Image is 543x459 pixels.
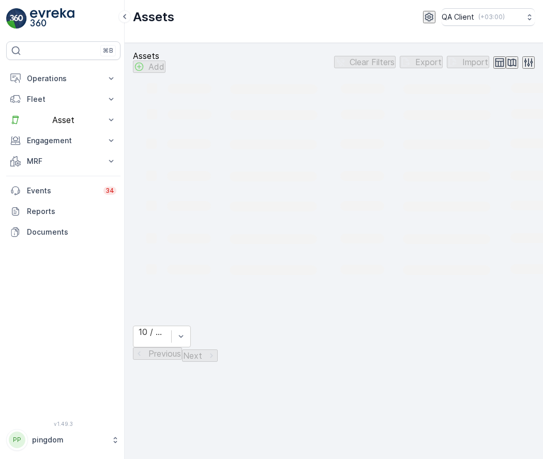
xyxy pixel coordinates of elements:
[27,156,100,166] p: MRF
[27,135,100,146] p: Engagement
[27,115,100,125] p: Asset
[133,60,165,73] button: Add
[133,51,165,60] p: Assets
[183,351,202,360] p: Next
[148,62,164,71] p: Add
[6,89,120,110] button: Fleet
[415,57,442,67] p: Export
[6,130,120,151] button: Engagement
[27,227,116,237] p: Documents
[6,180,120,201] a: Events34
[350,57,395,67] p: Clear Filters
[139,327,166,336] div: 10 / Page
[133,9,174,25] p: Assets
[6,201,120,222] a: Reports
[6,151,120,172] button: MRF
[133,347,182,360] button: Previous
[400,56,443,68] button: Export
[27,206,116,217] p: Reports
[27,73,100,84] p: Operations
[6,110,120,130] button: Asset
[32,435,106,445] p: pingdom
[105,187,114,195] p: 34
[103,47,113,55] p: ⌘B
[148,349,181,358] p: Previous
[447,56,489,68] button: Import
[334,56,396,68] button: Clear Filters
[478,13,505,21] p: ( +03:00 )
[27,94,100,104] p: Fleet
[9,432,25,448] div: PP
[442,8,535,26] button: QA Client(+03:00)
[27,186,97,196] p: Events
[6,68,120,89] button: Operations
[6,222,120,242] a: Documents
[462,57,488,67] p: Import
[30,8,74,29] img: logo_light-DOdMpM7g.png
[6,8,27,29] img: logo
[6,429,120,451] button: PPpingdom
[442,12,474,22] p: QA Client
[182,349,218,362] button: Next
[6,421,120,427] span: v 1.49.3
